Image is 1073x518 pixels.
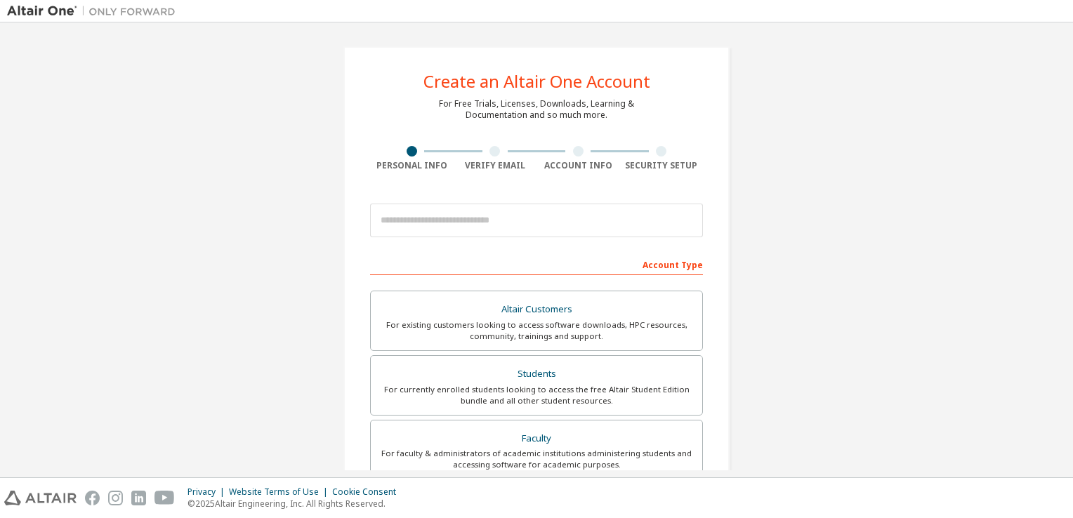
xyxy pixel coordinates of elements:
[131,491,146,505] img: linkedin.svg
[379,364,694,384] div: Students
[332,486,404,498] div: Cookie Consent
[423,73,650,90] div: Create an Altair One Account
[187,486,229,498] div: Privacy
[454,160,537,171] div: Verify Email
[7,4,183,18] img: Altair One
[379,429,694,449] div: Faculty
[379,319,694,342] div: For existing customers looking to access software downloads, HPC resources, community, trainings ...
[536,160,620,171] div: Account Info
[187,498,404,510] p: © 2025 Altair Engineering, Inc. All Rights Reserved.
[379,448,694,470] div: For faculty & administrators of academic institutions administering students and accessing softwa...
[439,98,634,121] div: For Free Trials, Licenses, Downloads, Learning & Documentation and so much more.
[108,491,123,505] img: instagram.svg
[229,486,332,498] div: Website Terms of Use
[379,300,694,319] div: Altair Customers
[370,253,703,275] div: Account Type
[85,491,100,505] img: facebook.svg
[620,160,704,171] div: Security Setup
[370,160,454,171] div: Personal Info
[154,491,175,505] img: youtube.svg
[4,491,77,505] img: altair_logo.svg
[379,384,694,406] div: For currently enrolled students looking to access the free Altair Student Edition bundle and all ...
